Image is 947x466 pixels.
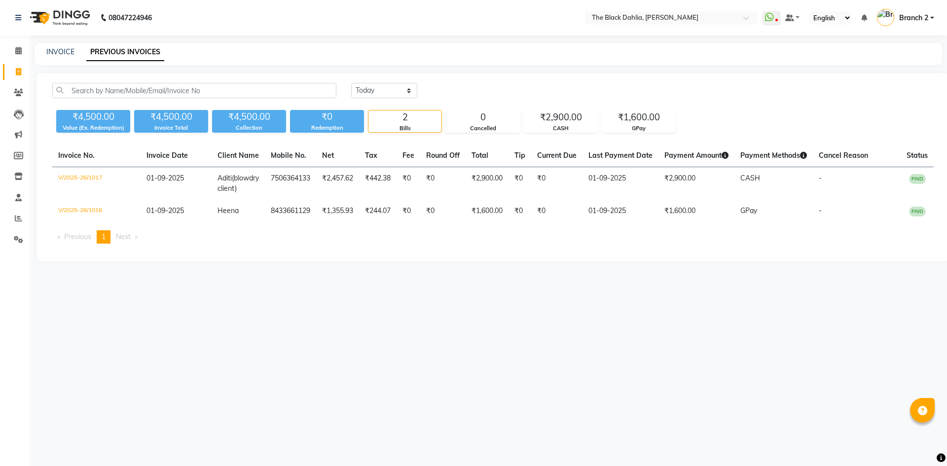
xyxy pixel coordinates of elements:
div: ₹2,900.00 [524,110,597,124]
span: 01-09-2025 [146,174,184,182]
span: Next [116,232,131,241]
div: Invoice Total [134,124,208,132]
div: Redemption [290,124,364,132]
input: Search by Name/Mobile/Email/Invoice No [52,83,336,98]
td: ₹0 [531,200,583,222]
div: 0 [446,110,519,124]
span: - [819,206,822,215]
span: CASH [740,174,760,182]
td: 8433661129 [265,200,316,222]
td: ₹2,457.62 [316,167,359,200]
span: Client Name [218,151,259,160]
td: V/2025-26/1017 [52,167,141,200]
td: ₹0 [531,167,583,200]
td: ₹0 [397,200,420,222]
td: ₹2,900.00 [466,167,509,200]
td: 01-09-2025 [583,200,658,222]
span: Payment Amount [664,151,728,160]
span: Branch 2 [899,13,928,23]
span: Invoice Date [146,151,188,160]
span: Last Payment Date [588,151,653,160]
span: Current Due [537,151,577,160]
div: GPay [602,124,675,133]
span: (blowdry client) [218,174,259,193]
td: ₹0 [420,167,466,200]
td: ₹1,600.00 [466,200,509,222]
td: 01-09-2025 [583,167,658,200]
div: ₹4,500.00 [134,110,208,124]
span: PAID [909,174,926,184]
img: Branch 2 [877,9,894,26]
td: ₹0 [509,200,531,222]
span: Tax [365,151,377,160]
span: Net [322,151,334,160]
td: V/2025-26/1016 [52,200,141,222]
div: ₹0 [290,110,364,124]
td: ₹1,355.93 [316,200,359,222]
a: INVOICE [46,47,74,56]
span: Round Off [426,151,460,160]
span: 01-09-2025 [146,206,184,215]
span: 1 [102,232,106,241]
span: GPay [740,206,757,215]
span: Fee [402,151,414,160]
div: ₹4,500.00 [212,110,286,124]
td: ₹2,900.00 [658,167,734,200]
td: ₹442.38 [359,167,397,200]
td: ₹1,600.00 [658,200,734,222]
td: 7506364133 [265,167,316,200]
div: CASH [524,124,597,133]
div: ₹1,600.00 [602,110,675,124]
div: ₹4,500.00 [56,110,130,124]
span: Aditi [218,174,232,182]
span: Cancel Reason [819,151,868,160]
span: PAID [909,207,926,216]
span: Payment Methods [740,151,807,160]
div: Value (Ex. Redemption) [56,124,130,132]
div: Collection [212,124,286,132]
span: - [819,174,822,182]
span: Mobile No. [271,151,306,160]
span: Previous [64,232,91,241]
span: Heena [218,206,239,215]
td: ₹0 [509,167,531,200]
div: Bills [368,124,441,133]
div: Cancelled [446,124,519,133]
iframe: chat widget [906,427,937,456]
td: ₹244.07 [359,200,397,222]
img: logo [25,4,93,32]
td: ₹0 [397,167,420,200]
a: PREVIOUS INVOICES [86,43,164,61]
span: Total [472,151,488,160]
td: ₹0 [420,200,466,222]
span: Tip [514,151,525,160]
div: 2 [368,110,441,124]
span: Status [907,151,928,160]
b: 08047224946 [109,4,152,32]
nav: Pagination [52,230,934,244]
span: Invoice No. [58,151,95,160]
